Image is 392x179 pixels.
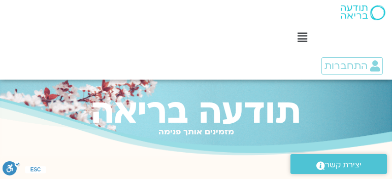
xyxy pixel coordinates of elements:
[341,5,385,20] img: תודעה בריאה
[324,60,368,71] span: התחברות
[325,158,362,172] span: יצירת קשר
[321,57,383,75] a: התחברות
[290,154,387,174] a: יצירת קשר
